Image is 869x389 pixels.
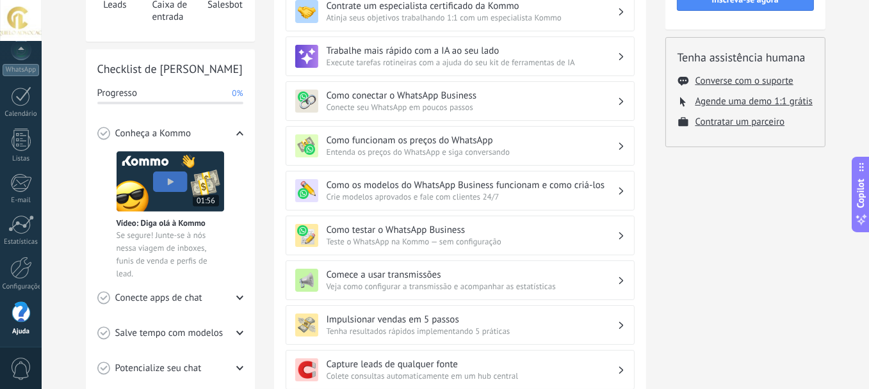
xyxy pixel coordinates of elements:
[695,75,793,87] button: Converse com o suporte
[3,238,40,246] div: Estatísticas
[327,269,617,281] h3: Comece a usar transmissões
[3,110,40,118] div: Calendário
[3,328,40,336] div: Ajuda
[327,236,617,247] span: Teste o WhatsApp na Kommo — sem configuração
[327,179,617,191] h3: Como os modelos do WhatsApp Business funcionam e como criá-los
[327,147,617,157] span: Entenda os preços do WhatsApp e siga conversando
[695,95,813,107] button: Agende uma demo 1:1 grátis
[327,45,617,57] h3: Trabalhe mais rápido com a IA ao seu lado
[117,218,206,228] span: Vídeo: Diga olá à Kommo
[327,12,617,23] span: Atinja seus objetivos trabalhando 1:1 com um especialista Kommo
[327,370,617,381] span: Colete consultas automaticamente em um hub central
[327,134,617,147] h3: Como funcionam os preços do WhatsApp
[117,151,224,212] img: Meet video
[327,57,617,68] span: Execute tarefas rotineiras com a ajuda do seu kit de ferramentas de IA
[115,127,191,140] span: Conheça a Kommo
[97,61,243,77] h2: Checklist de [PERSON_NAME]
[678,49,813,65] h2: Tenha assistência humana
[3,155,40,163] div: Listas
[327,102,617,113] span: Conecte seu WhatsApp em poucos passos
[3,283,40,291] div: Configurações
[117,229,224,280] span: Se segure! Junte-se à nós nessa viagem de inboxes, funis de venda e perfis de lead.
[115,362,202,375] span: Potencialize seu chat
[327,314,617,326] h3: Impulsionar vendas em 5 passos
[3,196,40,205] div: E-mail
[327,358,617,370] h3: Capture leads de qualquer fonte
[327,281,617,292] span: Veja como configurar a transmissão e acompanhar as estatísticas
[327,326,617,337] span: Tenha resultados rápidos implementando 5 práticas
[327,224,617,236] h3: Como testar o WhatsApp Business
[855,179,868,209] span: Copilot
[115,292,202,305] span: Conecte apps de chat
[3,64,39,76] div: WhatsApp
[327,90,617,102] h3: Como conectar o WhatsApp Business
[97,87,137,100] span: Progresso
[327,191,617,202] span: Crie modelos aprovados e fale com clientes 24/7
[695,116,785,128] button: Contratar um parceiro
[232,87,243,100] span: 0%
[115,327,223,340] span: Salve tempo com modelos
